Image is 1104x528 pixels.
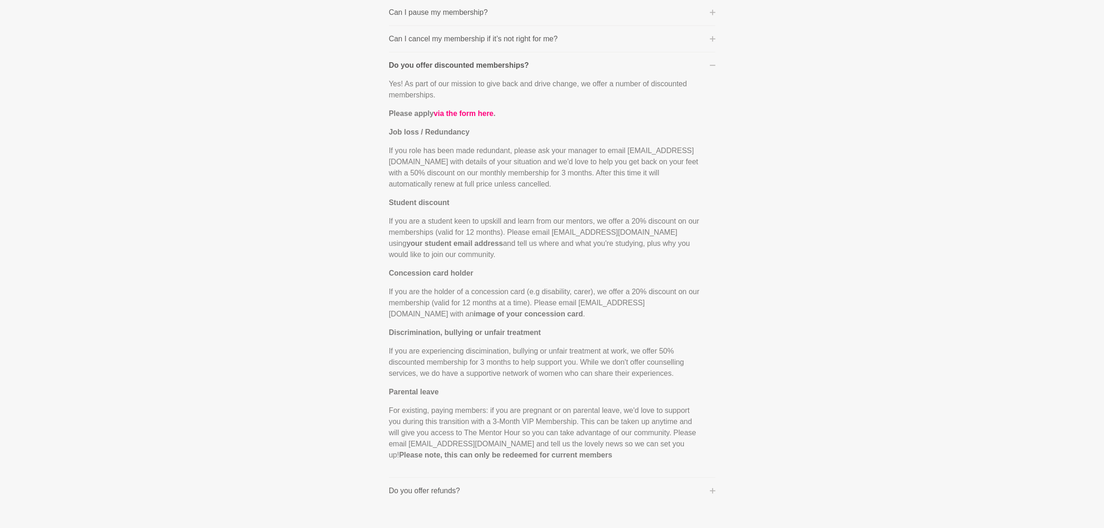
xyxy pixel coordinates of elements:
[434,109,493,117] a: via the form here
[474,310,583,318] strong: image of your concession card
[407,239,503,247] strong: your student email address
[389,7,715,18] button: Can I pause my membership?
[389,33,715,45] button: Can I cancel my membership if it’s not right for me?
[389,33,558,45] p: Can I cancel my membership if it’s not right for me?
[389,485,460,496] p: Do you offer refunds?
[389,269,473,277] strong: Concession card holder
[389,405,701,461] p: For existing, paying members: if you are pregnant or on parental leave, we'd love to support you ...
[389,346,701,379] p: If you are experiencing discimination, bullying or unfair treatment at work, we offer 50% discoun...
[389,78,701,101] p: Yes! As part of our mission to give back and drive change, we offer a number of discounted member...
[399,451,613,459] strong: Please note, this can only be redeemed for current members
[389,60,529,71] p: Do you offer discounted memberships?
[389,145,701,190] p: If you role has been made redundant, please ask your manager to email [EMAIL_ADDRESS][DOMAIN_NAME...
[389,328,541,336] strong: Discrimination, bullying or unfair treatment
[389,286,701,320] p: If you are the holder of a concession card (e.g disability, carer), we offer a 20% discount on ou...
[389,216,701,260] p: If you are a student keen to upskill and learn from our mentors, we offer a 20% discount on our m...
[389,109,496,117] strong: Please apply .
[389,485,715,496] button: Do you offer refunds?
[389,60,715,71] button: Do you offer discounted memberships?
[389,388,439,396] strong: Parental leave
[389,199,450,206] strong: Student discount
[389,128,470,136] strong: Job loss / Redundancy
[389,7,488,18] p: Can I pause my membership?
